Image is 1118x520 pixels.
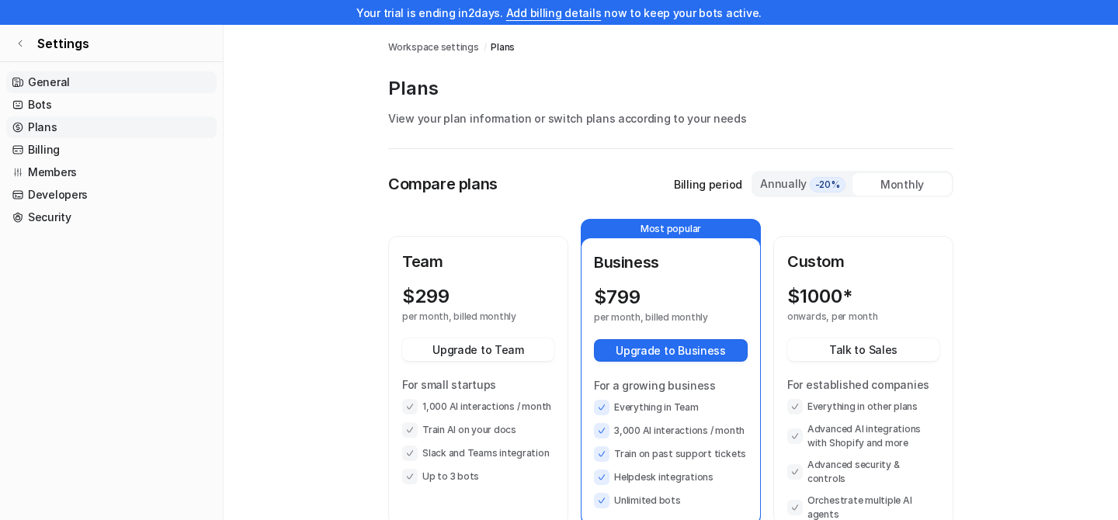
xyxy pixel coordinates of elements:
a: Bots [6,94,217,116]
button: Talk to Sales [787,338,939,361]
li: Helpdesk integrations [594,470,748,485]
button: Upgrade to Business [594,339,748,362]
p: Compare plans [388,172,498,196]
li: Train AI on your docs [402,422,554,438]
li: Train on past support tickets [594,446,748,462]
li: Everything in Team [594,400,748,415]
li: Advanced security & controls [787,458,939,486]
p: $ 799 [594,286,641,308]
li: Up to 3 bots [402,469,554,484]
span: / [484,40,487,54]
p: Plans [388,76,953,101]
p: per month, billed monthly [594,311,720,324]
li: Unlimited bots [594,493,748,508]
p: Team [402,250,554,273]
a: General [6,71,217,93]
p: $ 1000* [787,286,852,307]
p: Billing period [674,176,742,192]
li: Everything in other plans [787,399,939,414]
a: Security [6,206,217,228]
a: Plans [491,40,515,54]
li: Slack and Teams integration [402,445,554,461]
li: Advanced AI integrations with Shopify and more [787,422,939,450]
p: Business [594,251,748,274]
li: 3,000 AI interactions / month [594,423,748,439]
p: For small startups [402,376,554,393]
p: per month, billed monthly [402,310,526,323]
p: Most popular [582,220,760,238]
span: Settings [37,34,89,53]
li: 1,000 AI interactions / month [402,399,554,414]
p: For established companies [787,376,939,393]
a: Members [6,161,217,183]
p: View your plan information or switch plans according to your needs [388,110,953,127]
div: Monthly [852,173,952,196]
p: $ 299 [402,286,450,307]
span: -20% [810,177,845,192]
a: Workspace settings [388,40,479,54]
p: Custom [787,250,939,273]
a: Developers [6,184,217,206]
button: Upgrade to Team [402,338,554,361]
p: onwards, per month [787,310,911,323]
a: Billing [6,139,217,161]
p: For a growing business [594,377,748,393]
div: Annually [759,175,846,192]
a: Plans [6,116,217,138]
a: Add billing details [506,6,602,19]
